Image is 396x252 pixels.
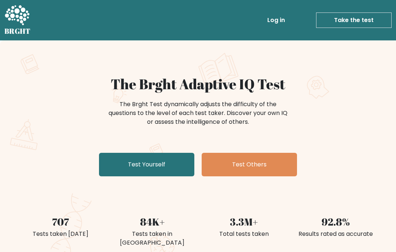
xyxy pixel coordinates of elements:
h1: The Brght Adaptive IQ Test [19,76,377,93]
div: 3.3M+ [202,215,285,230]
a: Take the test [316,12,392,28]
div: Tests taken in [GEOGRAPHIC_DATA] [111,230,194,247]
a: Log in [264,13,288,28]
a: BRGHT [4,3,31,37]
div: Results rated as accurate [294,230,377,238]
a: Test Others [202,153,297,176]
h5: BRGHT [4,27,31,36]
div: Total tests taken [202,230,285,238]
div: 92.8% [294,215,377,230]
div: The Brght Test dynamically adjusts the difficulty of the questions to the level of each test take... [106,100,290,126]
div: 707 [19,215,102,230]
div: Tests taken [DATE] [19,230,102,238]
div: 84K+ [111,215,194,230]
a: Test Yourself [99,153,194,176]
